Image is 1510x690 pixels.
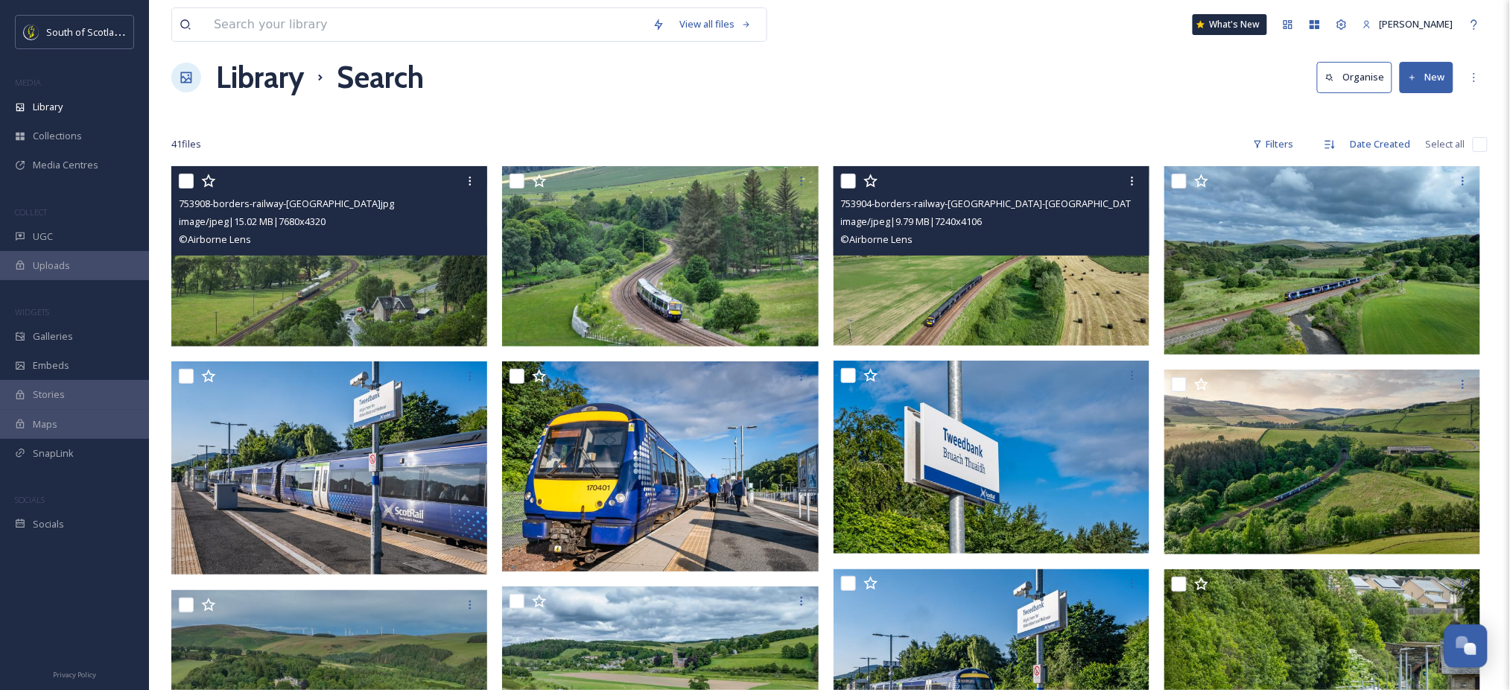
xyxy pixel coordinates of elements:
span: Collections [33,129,82,143]
a: Privacy Policy [53,665,96,683]
span: Stories [33,387,65,402]
span: UGC [33,230,53,244]
a: Organise [1317,62,1400,92]
img: images.jpeg [24,25,39,39]
span: 753908-borders-railway-[GEOGRAPHIC_DATA]jpg [179,197,394,210]
span: Privacy Policy [53,670,96,680]
img: 753916-borders-railway-tweedbank-VisitScotland.jpg [834,361,1149,554]
a: View all files [672,10,759,39]
span: SnapLink [33,446,74,460]
span: [PERSON_NAME] [1380,17,1453,31]
span: Maps [33,417,57,431]
span: Galleries [33,329,73,344]
span: MEDIA [15,77,41,88]
span: South of Scotland Destination Alliance [46,25,216,39]
span: Media Centres [33,158,98,172]
img: 753919-borders-railway-tweedbank-VisitScotland.jpg [171,361,492,575]
button: Open Chat [1444,624,1488,668]
a: Library [216,55,304,100]
span: WIDGETS [15,306,49,317]
img: 753918-borders-railway-tweedbank-VisitScotland.jpg [502,361,822,572]
span: Uploads [33,259,70,273]
h1: Search [337,55,424,100]
span: © Airborne Lens [841,232,913,246]
span: COLLECT [15,206,47,218]
span: © Airborne Lens [179,232,251,246]
span: 41 file s [171,137,201,151]
img: 753897-borders-railway-fountainhall-VisitScotland.jpg [1164,166,1485,354]
div: Filters [1246,130,1301,159]
span: image/jpeg | 9.79 MB | 7240 x 4106 [841,215,983,228]
span: 753904-borders-railway-[GEOGRAPHIC_DATA]-[GEOGRAPHIC_DATA]jpg [841,196,1154,210]
span: Socials [33,517,64,531]
span: Embeds [33,358,69,373]
div: Date Created [1343,130,1418,159]
span: SOCIALS [15,494,45,505]
img: 753904-borders-railway-stow-VisitScotland.jpg [834,166,1149,345]
button: New [1400,62,1453,92]
img: 753908-borders-railway-VisitScotland.jpg [171,166,492,346]
a: What's New [1193,14,1267,35]
input: Search your library [206,8,645,41]
span: Library [33,100,63,114]
span: image/jpeg | 15.02 MB | 7680 x 4320 [179,215,326,228]
button: Organise [1317,62,1392,92]
img: 753905-borders-railway-stow-VisitScotland.jpg [502,166,822,346]
a: [PERSON_NAME] [1355,10,1461,39]
span: Select all [1426,137,1465,151]
img: 753896-borders-railway-bowshank-VisitScotland.jpg [1164,370,1485,554]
